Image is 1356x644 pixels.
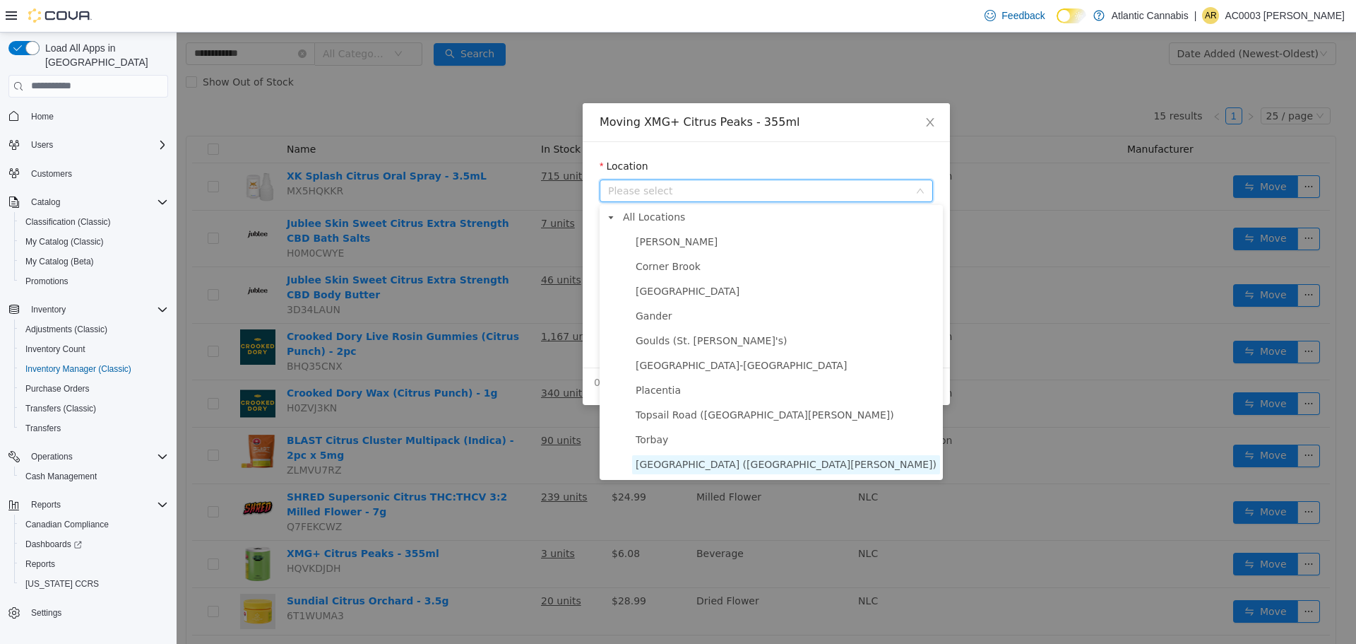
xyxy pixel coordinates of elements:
[20,273,168,290] span: Promotions
[20,420,168,437] span: Transfers
[3,602,174,623] button: Settings
[423,128,472,139] label: Location
[31,499,61,510] span: Reports
[25,236,104,247] span: My Catalog (Classic)
[25,136,168,153] span: Users
[739,154,748,164] i: icon: down
[20,516,114,533] a: Canadian Compliance
[20,233,168,250] span: My Catalog (Classic)
[14,399,174,418] button: Transfers (Classic)
[25,604,67,621] a: Settings
[14,359,174,379] button: Inventory Manager (Classic)
[25,194,168,211] span: Catalog
[14,534,174,554] a: Dashboards
[25,604,168,621] span: Settings
[25,301,168,318] span: Inventory
[459,228,524,240] span: Corner Brook
[459,352,504,363] span: Placentia
[25,496,66,513] button: Reports
[443,175,763,194] span: All Locations
[20,380,168,397] span: Purchase Orders
[459,278,496,289] span: Gander
[25,448,168,465] span: Operations
[20,233,109,250] a: My Catalog (Classic)
[979,1,1050,30] a: Feedback
[25,324,107,335] span: Adjustments (Classic)
[31,197,60,208] span: Catalog
[459,204,541,215] span: [PERSON_NAME]
[456,225,763,244] span: Corner Brook
[20,213,117,230] a: Classification (Classic)
[1194,7,1197,24] p: |
[31,111,54,122] span: Home
[20,213,168,230] span: Classification (Classic)
[14,212,174,232] button: Classification (Classic)
[459,327,670,339] span: [GEOGRAPHIC_DATA]-[GEOGRAPHIC_DATA]
[25,301,71,318] button: Inventory
[25,108,59,125] a: Home
[14,418,174,438] button: Transfers
[20,420,66,437] a: Transfers
[20,321,168,338] span: Adjustments (Classic)
[31,168,72,180] span: Customers
[456,398,763,417] span: Torbay
[3,135,174,155] button: Users
[459,377,718,388] span: Topsail Road ([GEOGRAPHIC_DATA][PERSON_NAME])
[20,575,105,592] a: [US_STATE] CCRS
[20,253,168,270] span: My Catalog (Beta)
[25,165,78,182] a: Customers
[25,448,78,465] button: Operations
[20,273,74,290] a: Promotions
[14,271,174,291] button: Promotions
[3,192,174,212] button: Catalog
[456,373,763,392] span: Topsail Road (St. John's)
[1001,8,1045,23] span: Feedback
[20,400,102,417] a: Transfers (Classic)
[28,8,92,23] img: Cova
[1205,7,1217,24] span: AR
[20,468,168,485] span: Cash Management
[423,82,756,98] div: Moving XMG+ Citrus Peaks - 355ml
[20,536,168,553] span: Dashboards
[1112,7,1189,24] p: Atlantic Cannabis
[31,304,66,315] span: Inventory
[14,232,174,252] button: My Catalog (Classic)
[456,299,763,318] span: Goulds (St. John's)
[446,179,509,190] span: All Locations
[25,276,69,287] span: Promotions
[14,339,174,359] button: Inventory Count
[456,250,763,269] span: Galway
[25,383,90,394] span: Purchase Orders
[459,303,610,314] span: Goulds (St. [PERSON_NAME]'s)
[20,321,113,338] a: Adjustments (Classic)
[3,300,174,320] button: Inventory
[14,515,174,534] button: Canadian Compliance
[14,320,174,339] button: Adjustments (Classic)
[25,496,168,513] span: Reports
[20,575,168,592] span: Washington CCRS
[734,71,773,110] button: Close
[25,165,168,182] span: Customers
[25,578,99,590] span: [US_STATE] CCRS
[25,403,96,414] span: Transfers (Classic)
[459,253,563,264] span: [GEOGRAPHIC_DATA]
[25,363,131,375] span: Inventory Manager (Classic)
[31,451,73,462] span: Operations
[25,216,111,228] span: Classification (Classic)
[3,495,174,515] button: Reports
[14,574,174,594] button: [US_STATE] CCRS
[456,274,763,293] span: Gander
[456,324,763,343] span: Grand Falls-Windsor
[417,343,528,358] span: 0 Units will be moved.
[31,607,61,619] span: Settings
[14,467,174,486] button: Cash Management
[25,519,109,530] span: Canadian Compliance
[40,41,168,69] span: Load All Apps in [GEOGRAPHIC_DATA]
[25,194,66,211] button: Catalog
[20,380,95,397] a: Purchase Orders
[20,341,91,358] a: Inventory Count
[1057,8,1086,23] input: Dark Mode
[14,379,174,399] button: Purchase Orders
[25,539,82,550] span: Dashboards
